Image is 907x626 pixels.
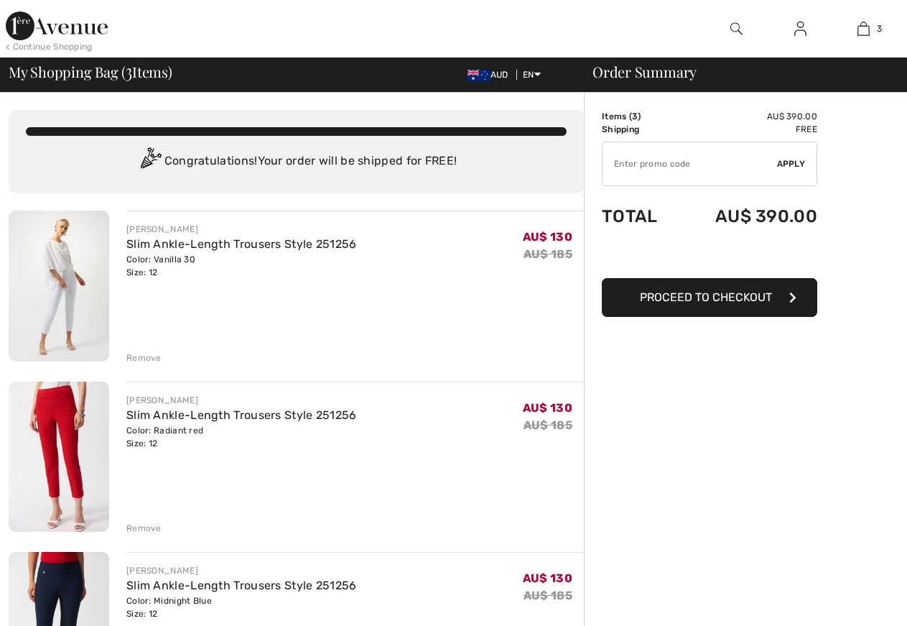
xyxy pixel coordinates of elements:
input: Promo code [603,142,777,185]
span: Proceed to Checkout [640,290,772,304]
span: 3 [877,22,882,35]
a: Sign In [783,20,818,38]
img: Australian Dollar [468,70,490,81]
td: AU$ 390.00 [678,192,817,241]
img: search the website [730,20,743,37]
div: Remove [126,351,162,364]
img: Congratulation2.svg [136,147,164,176]
div: Color: Midnight Blue Size: 12 [126,594,357,620]
div: Order Summary [575,65,898,79]
s: AU$ 185 [524,589,572,602]
div: [PERSON_NAME] [126,564,357,577]
td: AU$ 390.00 [678,110,817,123]
div: Color: Vanilla 30 Size: 12 [126,253,357,279]
span: AUD [468,70,514,80]
td: Shipping [602,123,678,136]
span: 3 [126,61,132,80]
s: AU$ 185 [524,247,572,261]
div: Color: Radiant red Size: 12 [126,424,357,450]
iframe: PayPal [602,241,817,273]
img: Slim Ankle-Length Trousers Style 251256 [9,382,109,533]
s: AU$ 185 [524,418,572,432]
span: EN [523,70,541,80]
span: AU$ 130 [523,401,572,415]
span: My Shopping Bag ( Items) [9,65,172,79]
div: < Continue Shopping [6,40,93,53]
span: AU$ 130 [523,571,572,585]
span: 3 [632,111,638,121]
a: Slim Ankle-Length Trousers Style 251256 [126,579,357,592]
a: Slim Ankle-Length Trousers Style 251256 [126,237,357,251]
span: AU$ 130 [523,230,572,244]
div: Congratulations! Your order will be shipped for FREE! [26,147,567,176]
img: My Bag [857,20,870,37]
button: Proceed to Checkout [602,278,817,317]
div: Remove [126,522,162,535]
img: My Info [794,20,806,37]
a: 3 [833,20,895,37]
div: [PERSON_NAME] [126,223,357,236]
div: [PERSON_NAME] [126,394,357,407]
td: Items ( ) [602,110,678,123]
img: Slim Ankle-Length Trousers Style 251256 [9,211,109,362]
a: Slim Ankle-Length Trousers Style 251256 [126,408,357,422]
span: Apply [777,157,806,170]
td: Total [602,192,678,241]
td: Free [678,123,817,136]
img: 1ère Avenue [6,11,108,40]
